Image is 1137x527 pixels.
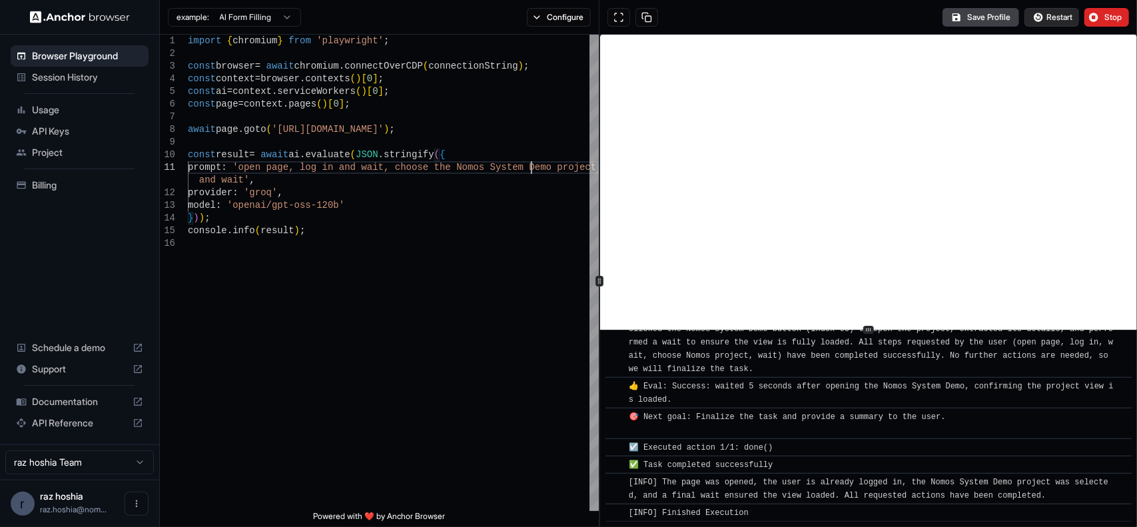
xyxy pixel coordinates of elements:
span: chromium [232,35,277,46]
div: API Reference [11,412,149,434]
div: 13 [160,199,175,212]
span: Session History [32,71,143,84]
span: , [249,175,254,185]
span: . [283,99,288,109]
button: Open in full screen [607,8,630,27]
span: await [266,61,294,71]
span: ​ [612,458,619,472]
span: connectOverCDP [344,61,423,71]
div: 1 [160,35,175,47]
span: raz.hoshia@nomosec.ai [40,504,107,514]
span: ​ [612,476,619,489]
span: prompt [188,162,221,173]
span: ​ [612,506,619,520]
span: : [216,200,221,211]
span: ; [300,225,305,236]
span: ai [216,86,227,97]
span: 💡 Thinking: We have opened the product demos page, confirmed the user is already logged in (profi... [629,298,1113,374]
button: Open menu [125,492,149,516]
div: API Keys [11,121,149,142]
span: [INFO] Finished Execution [629,508,749,518]
span: [ [328,99,333,109]
div: 9 [160,136,175,149]
div: 12 [160,187,175,199]
span: 0 [372,86,378,97]
span: chromium [294,61,339,71]
span: ( [434,149,440,160]
span: console [188,225,227,236]
span: context [244,99,283,109]
span: ✅ Task completed successfully [629,460,773,470]
div: 4 [160,73,175,85]
button: Copy session ID [635,8,658,27]
span: Usage [32,103,143,117]
span: 'open page, log in and wait, choose the Nomos Syst [232,162,512,173]
span: ) [322,99,328,109]
div: 15 [160,225,175,237]
span: API Reference [32,416,127,430]
span: = [227,86,232,97]
span: ) [294,225,300,236]
span: ( [266,124,272,135]
span: Powered with ❤️ by Anchor Browser [313,511,445,527]
span: ​ [612,441,619,454]
div: 2 [160,47,175,60]
div: Browser Playground [11,45,149,67]
div: 10 [160,149,175,161]
span: , [277,187,282,198]
div: Session History [11,67,149,88]
span: Schedule a demo [32,341,127,354]
span: [ [361,73,366,84]
span: { [227,35,232,46]
span: const [188,73,216,84]
div: 11 [160,161,175,174]
span: 0 [333,99,338,109]
span: const [188,86,216,97]
span: Browser Playground [32,49,143,63]
span: pages [288,99,316,109]
span: ) [384,124,389,135]
span: const [188,61,216,71]
span: context [232,86,272,97]
span: ai [288,149,300,160]
span: . [378,149,384,160]
span: page [216,124,238,135]
span: . [300,149,305,160]
span: Documentation [32,395,127,408]
span: evaluate [305,149,350,160]
span: ) [193,213,198,223]
span: context [216,73,255,84]
span: ( [356,86,361,97]
div: r [11,492,35,516]
span: ) [361,86,366,97]
span: = [255,73,260,84]
button: Stop [1084,8,1129,27]
span: 'openai/gpt-oss-120b' [227,200,344,211]
span: em Demo project [512,162,596,173]
span: ( [316,99,322,109]
button: Restart [1024,8,1079,27]
span: ( [350,149,356,160]
span: ( [423,61,428,71]
span: browser [216,61,255,71]
span: ; [378,73,384,84]
span: ; [389,124,394,135]
div: Project [11,142,149,163]
span: contexts [305,73,350,84]
span: 👍 Eval: Success: waited 5 seconds after opening the Nomos System Demo, confirming the project vie... [629,382,1114,404]
span: provider [188,187,232,198]
span: example: [177,12,209,23]
span: . [339,61,344,71]
span: 0 [367,73,372,84]
span: Project [32,146,143,159]
span: ) [518,61,524,71]
span: ​ [612,410,619,424]
span: ( [350,73,356,84]
button: Save Profile [943,8,1019,27]
span: 'groq' [244,187,277,198]
span: const [188,99,216,109]
span: Stop [1104,12,1123,23]
span: = [249,149,254,160]
img: Anchor Logo [30,11,130,23]
span: ; [204,213,210,223]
